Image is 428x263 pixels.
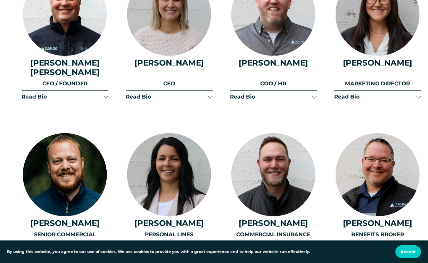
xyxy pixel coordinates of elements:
button: Read Bio [334,91,421,103]
h4: [PERSON_NAME] [PERSON_NAME] [22,58,108,77]
button: Read Bio [230,91,317,103]
span: Read Bio [230,93,312,100]
span: Read Bio [334,93,416,100]
h4: [PERSON_NAME] [230,219,317,228]
h4: [PERSON_NAME] [334,219,421,228]
span: Read Bio [126,93,208,100]
p: By using this website, you agree to our use of cookies. We use cookies to provide you with a grea... [7,249,310,255]
p: SENIOR COMMERCIAL ACCOUNT MANAGER [22,230,108,248]
button: Accept [395,245,421,258]
h4: [PERSON_NAME] [230,58,317,68]
h4: [PERSON_NAME] [126,58,213,68]
span: Accept [401,249,416,254]
p: COMMERCIAL INSURANCE & SURETY BROKER [230,230,317,248]
h4: [PERSON_NAME] [22,219,108,228]
p: CEO / FOUNDER [22,79,108,88]
p: CFO [126,79,213,88]
span: Read Bio [22,93,104,100]
p: PERSONAL LINES ACCOUNT MANAGER [126,230,213,248]
button: Read Bio [22,91,108,103]
p: MARKETING DIRECTOR [334,79,421,88]
p: COO / HR [230,79,317,88]
h4: [PERSON_NAME] [126,219,213,228]
button: Read Bio [126,91,213,103]
p: BENEFITS BROKER [334,230,421,239]
h4: [PERSON_NAME] [334,58,421,68]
